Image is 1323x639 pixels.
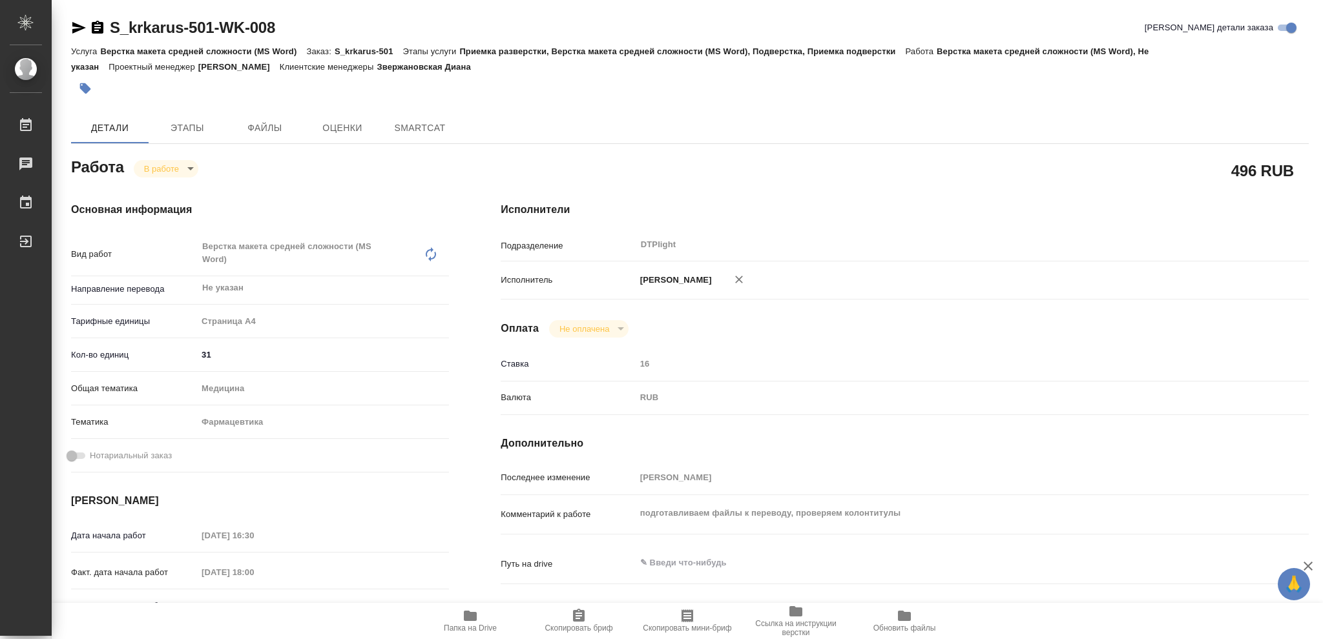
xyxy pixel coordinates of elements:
h2: Работа [71,154,124,177]
span: [PERSON_NAME] детали заказа [1145,21,1273,34]
p: [PERSON_NAME] [636,274,712,287]
div: Фармацевтика [197,411,449,433]
p: Подразделение [501,239,635,252]
h4: Основная информация [71,202,449,218]
h2: 496 RUB [1231,159,1294,181]
button: Не оплачена [556,323,613,334]
textarea: подготавливаем файлы к переводу, проверяем колонтитулы [636,502,1242,524]
div: RUB [636,387,1242,409]
p: Комментарий к работе [501,508,635,521]
button: Ссылка на инструкции верстки [742,603,850,639]
button: В работе [140,163,183,174]
p: Услуга [71,46,100,56]
p: Общая тематика [71,382,197,395]
p: Проектный менеджер [109,62,198,72]
div: В работе [549,320,629,338]
span: Папка на Drive [444,624,497,633]
p: Валюта [501,391,635,404]
input: Пустое поле [197,526,310,545]
p: Срок завершения работ [71,600,197,613]
p: S_krkarus-501 [335,46,403,56]
span: Обновить файлы [873,624,936,633]
span: Детали [79,120,141,136]
input: Пустое поле [636,354,1242,373]
div: Медицина [197,378,449,400]
p: Вид работ [71,248,197,261]
p: Этапы услуги [403,46,460,56]
button: Обновить файлы [850,603,959,639]
span: Оценки [311,120,373,136]
p: Работа [905,46,937,56]
p: Последнее изменение [501,471,635,484]
input: ✎ Введи что-нибудь [197,345,449,364]
input: Пустое поле [636,468,1242,487]
button: Папка на Drive [416,603,525,639]
span: SmartCat [389,120,451,136]
p: [PERSON_NAME] [198,62,280,72]
h4: [PERSON_NAME] [71,493,449,509]
button: Удалить исполнителя [725,265,753,294]
button: Скопировать ссылку [90,20,105,35]
p: Звержановская Диана [377,62,480,72]
div: В работе [134,160,198,177]
span: Нотариальный заказ [90,449,172,462]
h4: Исполнители [501,202,1309,218]
a: S_krkarus-501-WK-008 [110,19,275,36]
span: Файлы [234,120,296,136]
button: Скопировать ссылку для ЯМессенджера [71,20,87,35]
p: Клиентские менеджеры [280,62,377,72]
span: 🙏 [1283,571,1305,598]
h4: Дополнительно [501,436,1309,451]
p: Ставка [501,358,635,370]
p: Дата начала работ [71,529,197,542]
p: Путь на drive [501,558,635,571]
p: Тематика [71,416,197,429]
span: Этапы [156,120,218,136]
button: Скопировать бриф [525,603,633,639]
span: Скопировать бриф [545,624,612,633]
input: Пустое поле [197,563,310,582]
h4: Оплата [501,321,539,336]
p: Верстка макета средней сложности (MS Word) [100,46,306,56]
button: Добавить тэг [71,74,99,103]
button: Скопировать мини-бриф [633,603,742,639]
p: Исполнитель [501,274,635,287]
input: Пустое поле [197,596,310,615]
div: Страница А4 [197,310,449,332]
p: Факт. дата начала работ [71,566,197,579]
span: Скопировать мини-бриф [643,624,731,633]
p: Заказ: [306,46,334,56]
p: Тарифные единицы [71,315,197,328]
p: Приемка разверстки, Верстка макета средней сложности (MS Word), Подверстка, Приемка подверстки [459,46,905,56]
span: Ссылка на инструкции верстки [749,619,842,637]
p: Кол-во единиц [71,349,197,361]
p: Направление перевода [71,283,197,296]
button: 🙏 [1278,568,1310,600]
